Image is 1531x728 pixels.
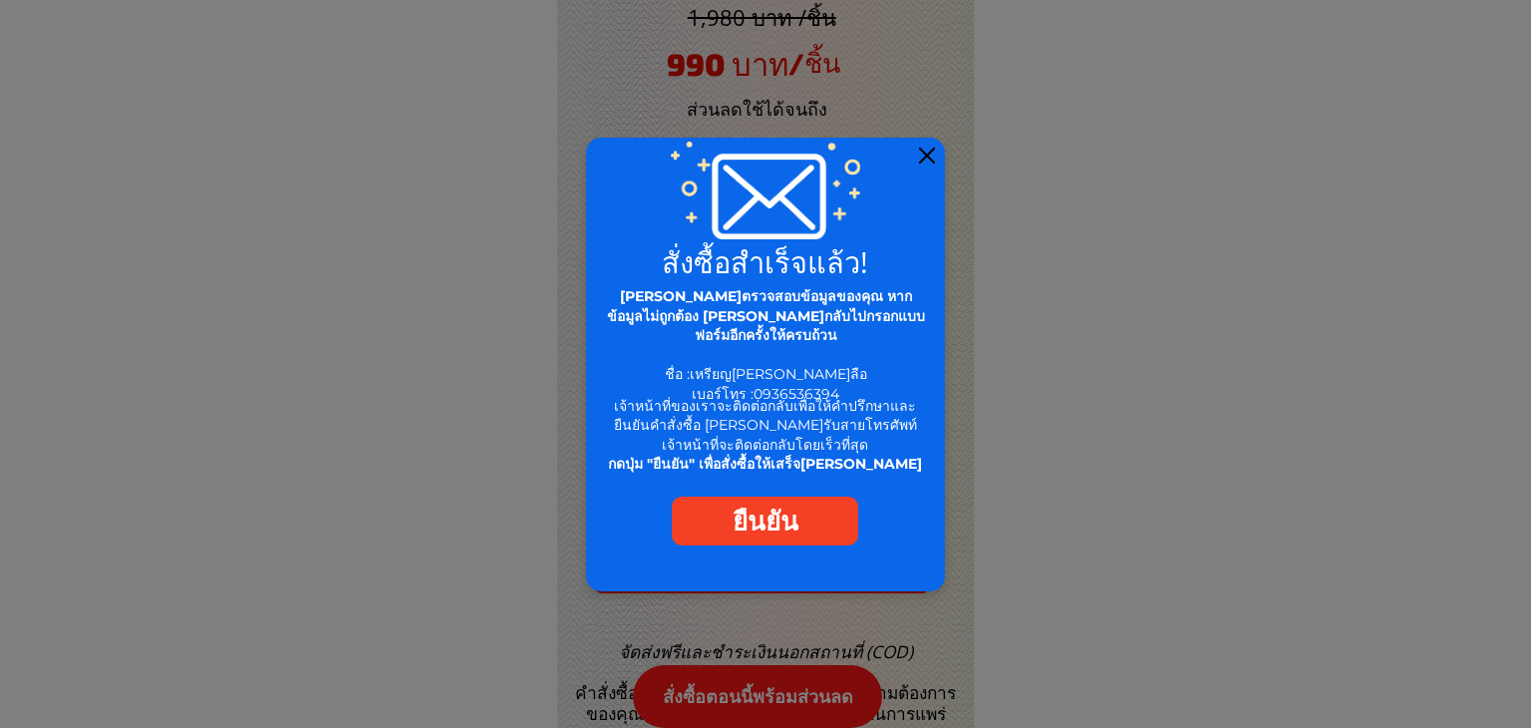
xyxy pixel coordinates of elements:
div: ชื่อ : เบอร์โทร : [603,287,929,405]
div: เจ้าหน้าที่ของเราจะติดต่อกลับเพื่อให้คำปรึกษาและยืนยันคำสั่งซื้อ [PERSON_NAME]รับสายโทรศัพท์ เจ้า... [603,397,928,475]
span: 0936536394 [754,385,839,403]
span: [PERSON_NAME]ตรวจสอบข้อมูลของคุณ หากข้อมูลไม่ถูกต้อง [PERSON_NAME]กลับไปกรอกแบบฟอร์มอีกครั้งให้คร... [607,287,925,344]
h2: สั่งซื้อสำเร็จแล้ว! [598,247,933,276]
span: กดปุ่ม "ยืนยัน" เพื่อสั่งซื้อให้เสร็จ[PERSON_NAME] [608,455,922,473]
span: เหรียญ[PERSON_NAME]ลือ [690,365,867,383]
a: ยืนยัน [672,497,858,546]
